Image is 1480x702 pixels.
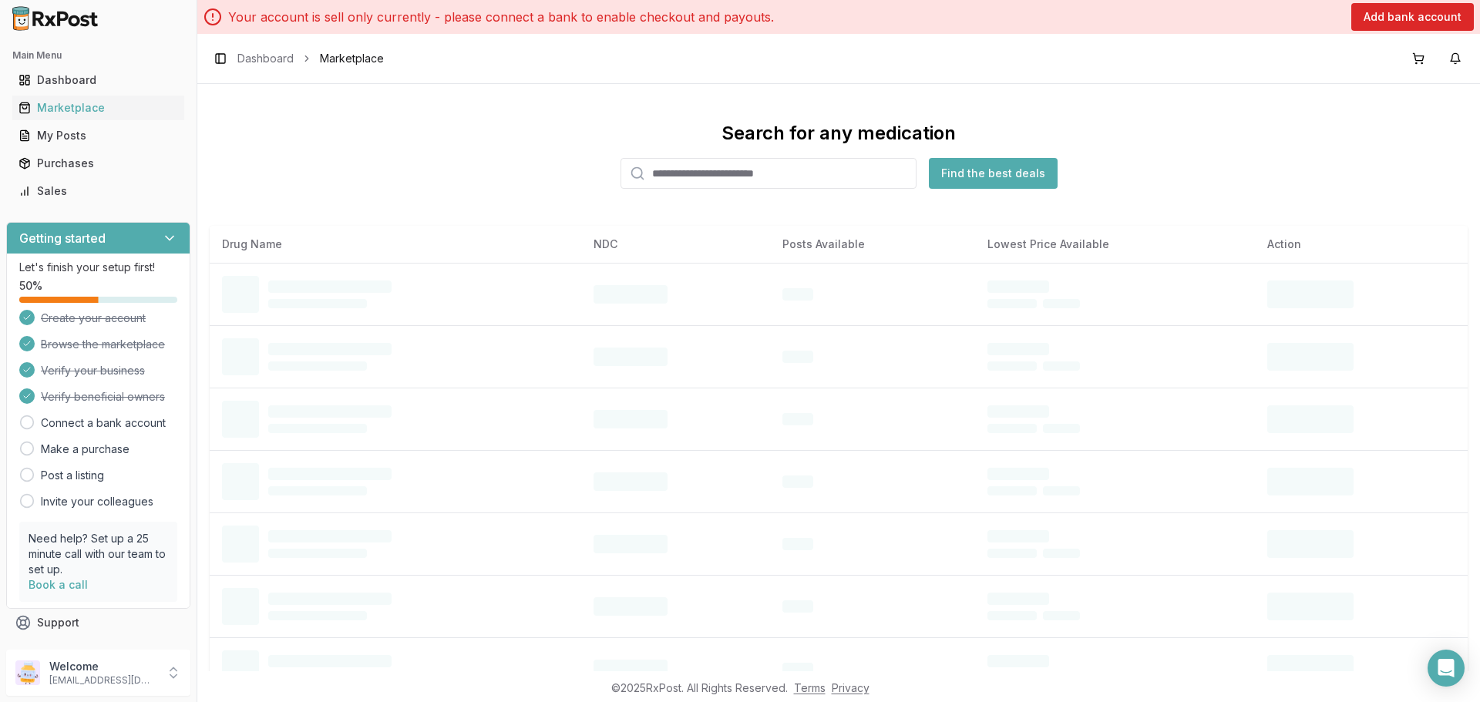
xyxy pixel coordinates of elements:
button: Sales [6,179,190,203]
a: Make a purchase [41,442,129,457]
div: Search for any medication [721,121,956,146]
span: 50 % [19,278,42,294]
a: My Posts [12,122,184,149]
span: Marketplace [320,51,384,66]
th: Lowest Price Available [975,226,1256,263]
th: Action [1255,226,1468,263]
button: Marketplace [6,96,190,120]
p: Let's finish your setup first! [19,260,177,275]
div: Open Intercom Messenger [1428,650,1465,687]
div: Dashboard [18,72,178,88]
div: Marketplace [18,100,178,116]
span: Verify beneficial owners [41,389,165,405]
a: Purchases [12,149,184,177]
div: My Posts [18,128,178,143]
button: Dashboard [6,68,190,92]
nav: breadcrumb [237,51,384,66]
button: Feedback [6,637,190,664]
h3: Getting started [19,229,106,247]
span: Feedback [37,643,89,658]
button: Add bank account [1351,3,1474,31]
div: Sales [18,183,178,199]
th: Drug Name [210,226,581,263]
p: [EMAIL_ADDRESS][DOMAIN_NAME] [49,674,156,687]
p: Welcome [49,659,156,674]
span: Verify your business [41,363,145,378]
a: Dashboard [12,66,184,94]
img: RxPost Logo [6,6,105,31]
a: Invite your colleagues [41,494,153,509]
button: Support [6,609,190,637]
a: Sales [12,177,184,205]
span: Browse the marketplace [41,337,165,352]
a: Terms [794,681,826,694]
th: Posts Available [770,226,975,263]
p: Your account is sell only currently - please connect a bank to enable checkout and payouts. [228,8,774,26]
h2: Main Menu [12,49,184,62]
button: My Posts [6,123,190,148]
a: Dashboard [237,51,294,66]
span: Create your account [41,311,146,326]
img: User avatar [15,660,40,685]
a: Connect a bank account [41,415,166,431]
a: Marketplace [12,94,184,122]
div: Purchases [18,156,178,171]
a: Post a listing [41,468,104,483]
a: Privacy [832,681,869,694]
th: NDC [581,226,770,263]
a: Book a call [29,578,88,591]
button: Find the best deals [929,158,1058,189]
p: Need help? Set up a 25 minute call with our team to set up. [29,531,168,577]
button: Purchases [6,151,190,176]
